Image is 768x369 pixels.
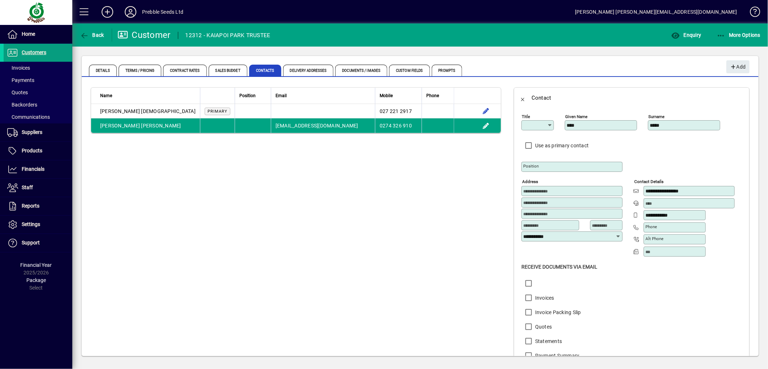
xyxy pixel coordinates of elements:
[645,236,664,241] mat-label: Alt Phone
[142,6,183,18] div: Prebble Seeds Ltd
[89,65,117,76] span: Details
[715,29,763,42] button: More Options
[514,89,532,107] button: Back
[185,30,270,41] div: 12312 - KAIAPOI PARK TRUSTEE
[523,164,539,169] mat-label: Position
[534,309,581,316] label: Invoice Packing Slip
[4,234,72,252] a: Support
[4,197,72,215] a: Reports
[283,65,334,76] span: Delivery Addresses
[100,108,140,114] span: [PERSON_NAME]
[4,99,72,111] a: Backorders
[4,179,72,197] a: Staff
[80,32,104,38] span: Back
[426,92,439,100] span: Phone
[276,92,371,100] div: Email
[100,92,112,100] span: Name
[208,109,227,114] span: Primary
[380,123,412,129] span: 0274 326 910
[119,5,142,18] button: Profile
[22,31,35,37] span: Home
[7,65,30,71] span: Invoices
[389,65,430,76] span: Custom Fields
[4,62,72,74] a: Invoices
[163,65,206,76] span: Contract Rates
[239,92,266,100] div: Position
[4,142,72,160] a: Products
[534,352,580,359] label: Payment Summary
[7,90,28,95] span: Quotes
[7,114,50,120] span: Communications
[730,61,746,73] span: Add
[380,108,412,114] span: 027 221 2917
[249,65,281,76] span: Contacts
[426,92,449,100] div: Phone
[335,65,387,76] span: Documents / Images
[521,264,597,270] span: Receive Documents Via Email
[7,102,37,108] span: Backorders
[432,65,462,76] span: Prompts
[209,65,247,76] span: Sales Budget
[26,277,46,283] span: Package
[22,166,44,172] span: Financials
[534,294,554,301] label: Invoices
[4,123,72,142] a: Suppliers
[78,29,106,42] button: Back
[22,221,40,227] span: Settings
[726,60,750,73] button: Add
[4,160,72,178] a: Financials
[22,129,42,135] span: Suppliers
[22,203,39,209] span: Reports
[522,114,530,119] mat-label: Title
[96,5,119,18] button: Add
[532,92,551,104] div: Contact
[4,111,72,123] a: Communications
[565,114,588,119] mat-label: Given name
[72,29,112,42] app-page-header-button: Back
[380,92,417,100] div: Mobile
[100,92,196,100] div: Name
[141,123,181,129] span: [PERSON_NAME]
[22,49,46,55] span: Customers
[744,1,759,25] a: Knowledge Base
[100,123,140,129] span: [PERSON_NAME]
[4,25,72,43] a: Home
[21,262,52,268] span: Financial Year
[380,92,393,100] span: Mobile
[648,114,665,119] mat-label: Surname
[4,216,72,234] a: Settings
[276,123,358,129] span: [EMAIL_ADDRESS][DOMAIN_NAME]
[575,6,737,18] div: [PERSON_NAME] [PERSON_NAME][EMAIL_ADDRESS][DOMAIN_NAME]
[534,142,589,149] label: Use as primary contact
[4,86,72,99] a: Quotes
[22,148,42,153] span: Products
[669,29,703,42] button: Enquiry
[119,65,162,76] span: Terms / Pricing
[141,108,196,114] span: [DEMOGRAPHIC_DATA]
[276,92,287,100] span: Email
[645,224,657,229] mat-label: Phone
[671,32,701,38] span: Enquiry
[534,338,562,345] label: Statements
[239,92,256,100] span: Position
[22,184,33,190] span: Staff
[22,240,40,246] span: Support
[717,32,761,38] span: More Options
[118,29,171,41] div: Customer
[7,77,34,83] span: Payments
[534,323,552,330] label: Quotes
[4,74,72,86] a: Payments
